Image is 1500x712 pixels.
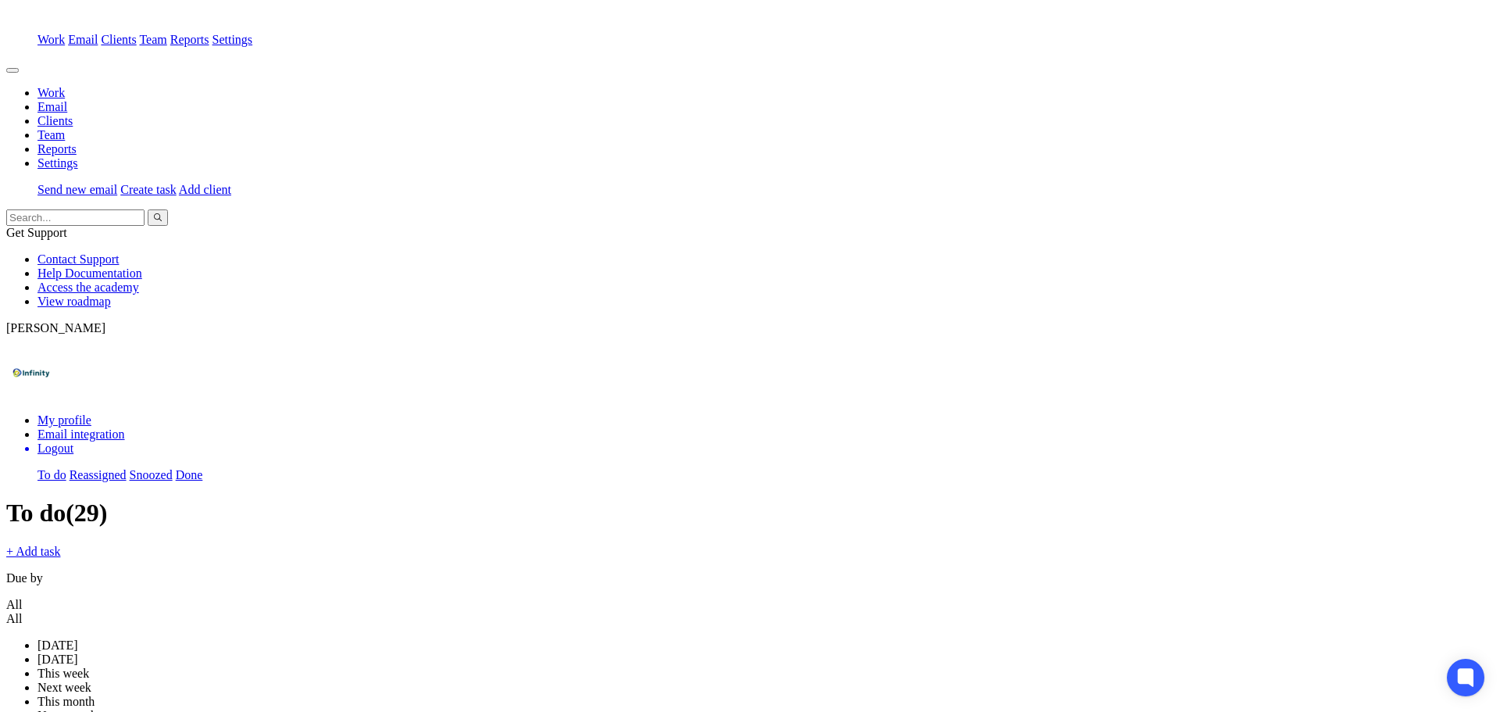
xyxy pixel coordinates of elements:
[212,33,253,46] a: Settings
[37,653,78,666] span: [DATE]
[6,348,56,398] img: Infinity%20Logo%20with%20Whitespace%20.png
[37,639,78,652] span: [DATE]
[37,413,91,427] a: My profile
[37,281,139,294] a: Access the academy
[37,142,77,156] a: Reports
[101,33,136,46] a: Clients
[37,681,91,694] span: Next week
[37,428,125,441] a: Email integration
[37,442,1494,456] a: Logout
[37,267,142,280] a: Help Documentation
[37,114,73,127] a: Clients
[70,468,127,481] a: Reassigned
[170,33,209,46] a: Reports
[6,226,67,239] span: Get Support
[148,209,168,226] button: Search
[37,156,78,170] a: Settings
[139,33,166,46] a: Team
[6,545,60,558] a: + Add task
[6,499,1494,528] h1: To do
[6,612,1478,626] div: All
[37,86,65,99] a: Work
[6,209,145,226] input: Search
[37,695,95,708] span: This month
[68,33,98,46] a: Email
[66,499,107,527] span: (29)
[179,183,231,196] a: Add client
[37,667,89,680] span: This week
[120,183,177,196] a: Create task
[176,468,203,481] a: Done
[37,468,66,481] a: To do
[37,442,73,455] span: Logout
[6,598,22,611] span: All
[6,321,1494,335] p: [PERSON_NAME]
[37,295,111,308] a: View roadmap
[37,100,67,113] a: Email
[37,33,65,46] a: Work
[6,571,1494,585] p: Due by
[37,128,65,141] a: Team
[37,183,117,196] a: Send new email
[37,252,119,266] a: Contact Support
[130,468,173,481] a: Snoozed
